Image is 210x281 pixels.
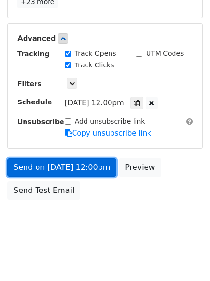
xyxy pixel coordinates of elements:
strong: Unsubscribe [17,118,64,126]
strong: Tracking [17,50,49,58]
h5: Advanced [17,33,193,44]
a: Preview [119,158,161,177]
label: Add unsubscribe link [75,116,145,127]
a: Copy unsubscribe link [65,129,151,138]
strong: Filters [17,80,42,88]
label: Track Clicks [75,60,114,70]
label: UTM Codes [146,49,184,59]
strong: Schedule [17,98,52,106]
a: Send Test Email [7,181,80,200]
label: Track Opens [75,49,116,59]
a: Send on [DATE] 12:00pm [7,158,116,177]
iframe: Chat Widget [162,235,210,281]
span: [DATE] 12:00pm [65,99,124,107]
